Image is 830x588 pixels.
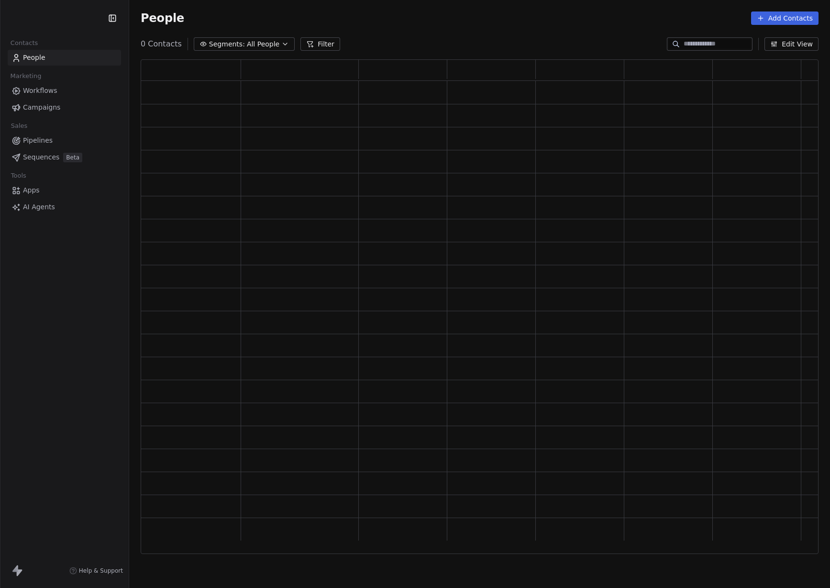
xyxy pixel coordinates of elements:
span: Marketing [6,69,45,83]
a: SequencesBeta [8,149,121,165]
span: People [141,11,184,25]
a: Campaigns [8,100,121,115]
span: Campaigns [23,102,60,113]
span: 0 Contacts [141,38,182,50]
span: Segments: [209,39,245,49]
span: Contacts [6,36,42,50]
a: AI Agents [8,199,121,215]
span: Beta [63,153,82,162]
span: Sequences [23,152,59,162]
span: Workflows [23,86,57,96]
span: Sales [7,119,32,133]
a: Apps [8,182,121,198]
a: Pipelines [8,133,121,148]
span: Tools [7,169,30,183]
a: People [8,50,121,66]
span: Help & Support [79,567,123,575]
a: Workflows [8,83,121,99]
span: AI Agents [23,202,55,212]
button: Edit View [764,37,819,51]
a: Help & Support [69,567,123,575]
button: Add Contacts [751,11,819,25]
button: Filter [300,37,340,51]
span: Pipelines [23,136,53,146]
span: Apps [23,185,40,195]
span: All People [247,39,279,49]
span: People [23,53,45,63]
